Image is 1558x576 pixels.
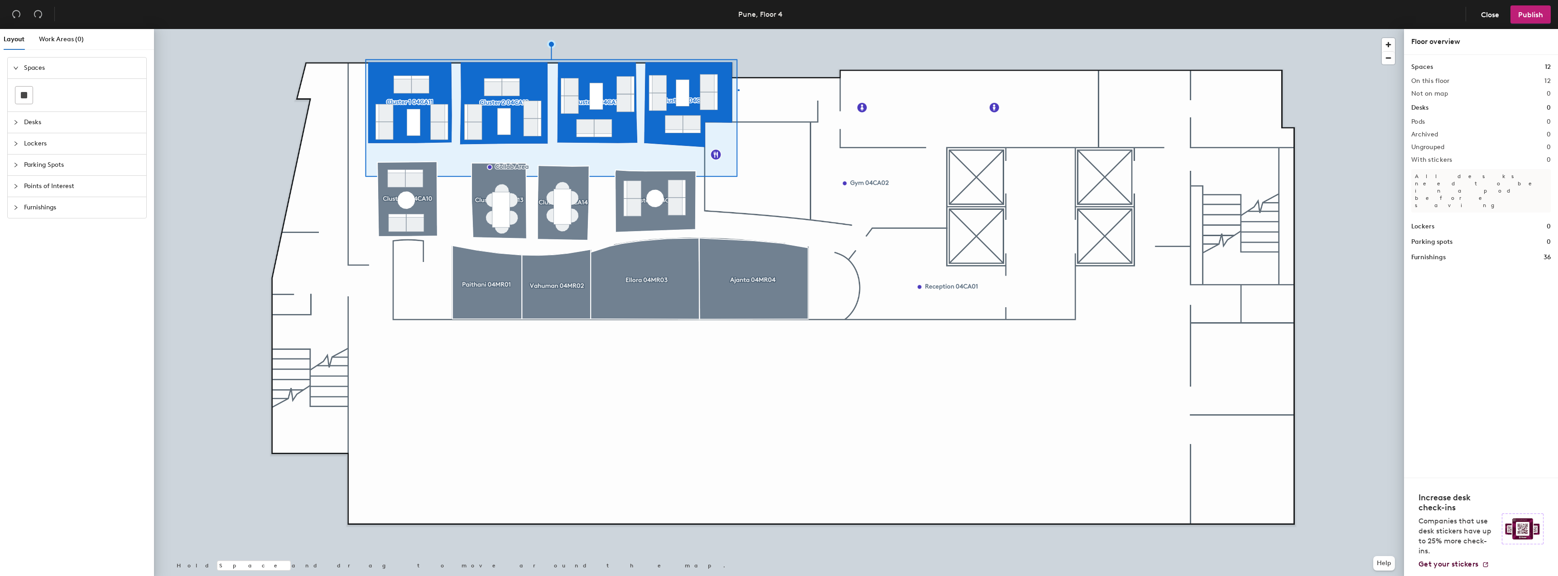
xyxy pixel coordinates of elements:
button: Undo (⌘ + Z) [7,5,25,24]
h1: 0 [1547,237,1551,247]
h1: Lockers [1411,222,1434,232]
span: expanded [13,65,19,71]
span: Desks [24,112,141,133]
span: Close [1481,10,1499,19]
h1: 36 [1544,252,1551,262]
h2: Pods [1411,118,1425,126]
h2: 0 [1547,131,1551,138]
h1: 0 [1547,222,1551,232]
span: collapsed [13,141,19,146]
span: Spaces [24,58,141,78]
button: Redo (⌘ + ⇧ + Z) [29,5,47,24]
h1: Parking spots [1411,237,1452,247]
span: Work Areas (0) [39,35,84,43]
p: Companies that use desk stickers have up to 25% more check-ins. [1419,516,1496,556]
span: Points of Interest [24,176,141,197]
a: Get your stickers [1419,560,1489,569]
button: Publish [1510,5,1551,24]
img: Sticker logo [1502,513,1544,544]
h2: Not on map [1411,90,1448,97]
div: Floor overview [1411,36,1551,47]
span: Get your stickers [1419,560,1478,568]
span: Lockers [24,133,141,154]
h2: 0 [1547,118,1551,126]
h1: 0 [1547,103,1551,113]
span: Parking Spots [24,155,141,175]
span: collapsed [13,205,19,210]
h1: 12 [1545,62,1551,72]
h1: Furnishings [1411,252,1446,262]
h4: Increase desk check-ins [1419,493,1496,513]
div: Pune, Floor 4 [738,9,783,20]
h2: With stickers [1411,156,1452,164]
span: Layout [4,35,24,43]
h1: Spaces [1411,62,1433,72]
p: All desks need to be in a pod before saving [1411,169,1551,213]
h2: 0 [1547,90,1551,97]
span: Furnishings [24,197,141,218]
h1: Desks [1411,103,1428,113]
span: collapsed [13,184,19,189]
h2: Archived [1411,131,1438,138]
button: Help [1373,556,1395,571]
h2: Ungrouped [1411,144,1445,151]
h2: 0 [1547,144,1551,151]
span: collapsed [13,162,19,168]
button: Close [1473,5,1507,24]
h2: 12 [1544,77,1551,85]
span: Publish [1518,10,1543,19]
h2: On this floor [1411,77,1450,85]
h2: 0 [1547,156,1551,164]
span: collapsed [13,120,19,125]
